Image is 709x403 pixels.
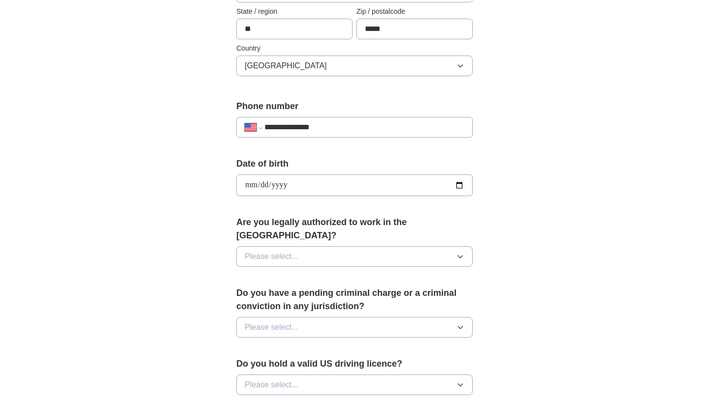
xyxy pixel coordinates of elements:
span: [GEOGRAPHIC_DATA] [245,60,327,72]
label: Zip / postalcode [356,6,473,17]
label: Do you hold a valid US driving licence? [236,357,473,371]
button: Please select... [236,374,473,395]
span: Please select... [245,321,298,333]
span: Please select... [245,251,298,262]
label: Date of birth [236,157,473,171]
label: Country [236,43,473,54]
label: State / region [236,6,353,17]
label: Do you have a pending criminal charge or a criminal conviction in any jurisdiction? [236,287,473,313]
label: Are you legally authorized to work in the [GEOGRAPHIC_DATA]? [236,216,473,242]
button: [GEOGRAPHIC_DATA] [236,56,473,76]
label: Phone number [236,100,473,113]
button: Please select... [236,246,473,267]
span: Please select... [245,379,298,391]
button: Please select... [236,317,473,338]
